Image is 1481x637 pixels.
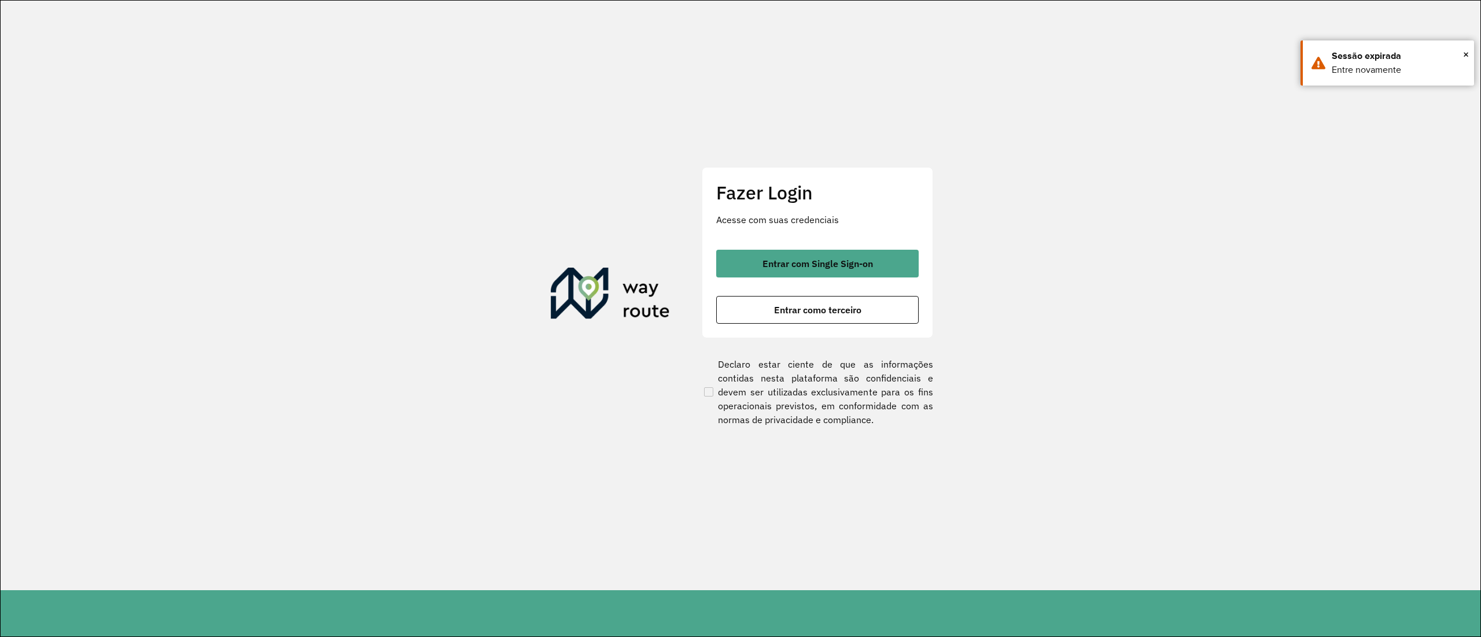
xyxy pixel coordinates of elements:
[762,259,873,268] span: Entrar com Single Sign-on
[1332,49,1465,63] div: Sessão expirada
[774,305,861,314] span: Entrar como terceiro
[702,357,933,427] label: Declaro estar ciente de que as informações contidas nesta plataforma são confidenciais e devem se...
[716,213,919,227] p: Acesse com suas credenciais
[551,268,670,323] img: Roteirizador AmbevTech
[1332,63,1465,77] div: Entre novamente
[716,296,919,324] button: button
[716,250,919,277] button: button
[716,182,919,203] h2: Fazer Login
[1463,46,1469,63] span: ×
[1463,46,1469,63] button: Close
